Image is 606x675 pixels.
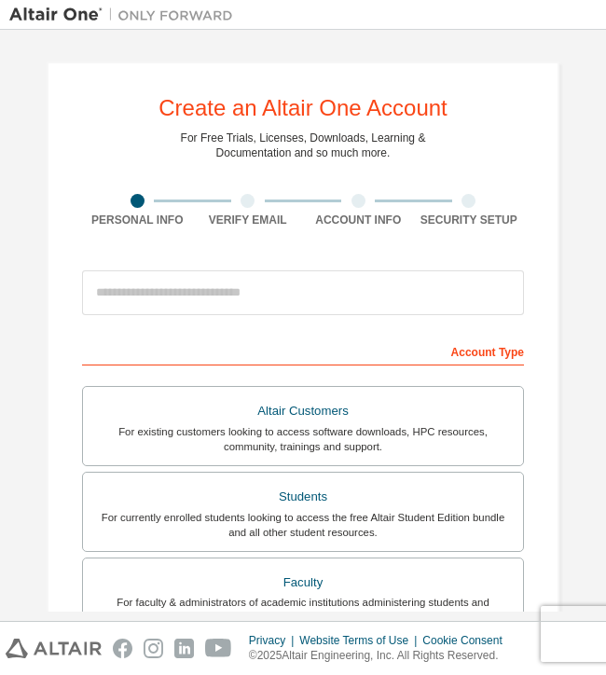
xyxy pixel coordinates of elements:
[9,6,242,24] img: Altair One
[82,213,193,227] div: Personal Info
[249,648,514,664] p: © 2025 Altair Engineering, Inc. All Rights Reserved.
[414,213,525,227] div: Security Setup
[94,424,512,454] div: For existing customers looking to access software downloads, HPC resources, community, trainings ...
[144,639,163,658] img: instagram.svg
[82,336,524,365] div: Account Type
[94,595,512,625] div: For faculty & administrators of academic institutions administering students and accessing softwa...
[94,570,512,596] div: Faculty
[113,639,132,658] img: facebook.svg
[422,633,513,648] div: Cookie Consent
[174,639,194,658] img: linkedin.svg
[181,131,426,160] div: For Free Trials, Licenses, Downloads, Learning & Documentation and so much more.
[94,398,512,424] div: Altair Customers
[249,633,299,648] div: Privacy
[94,484,512,510] div: Students
[193,213,304,227] div: Verify Email
[299,633,422,648] div: Website Terms of Use
[94,510,512,540] div: For currently enrolled students looking to access the free Altair Student Edition bundle and all ...
[205,639,232,658] img: youtube.svg
[303,213,414,227] div: Account Info
[158,97,448,119] div: Create an Altair One Account
[6,639,102,658] img: altair_logo.svg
